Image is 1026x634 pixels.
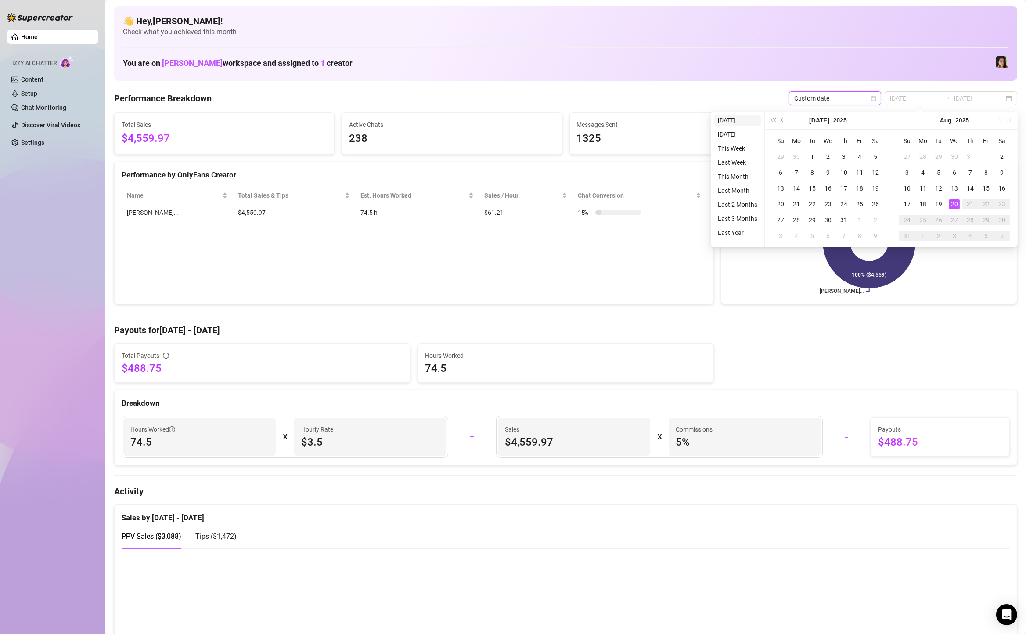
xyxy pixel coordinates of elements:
td: 2025-07-15 [804,180,820,196]
td: 74.5 h [355,204,479,221]
li: Last Year [714,227,761,238]
td: 2025-07-05 [868,149,883,165]
div: 23 [823,199,833,209]
div: Performance by OnlyFans Creator [122,169,706,181]
td: 2025-08-23 [994,196,1010,212]
div: 11 [854,167,865,178]
td: 2025-08-09 [868,228,883,244]
td: 2025-07-14 [788,180,804,196]
td: 2025-09-05 [978,228,994,244]
td: 2025-08-12 [931,180,947,196]
td: 2025-07-10 [836,165,852,180]
div: 3 [839,151,849,162]
div: 24 [902,215,912,225]
th: Fr [852,133,868,149]
td: 2025-07-17 [836,180,852,196]
th: Fr [978,133,994,149]
h1: You are on workspace and assigned to creator [123,58,353,68]
td: 2025-08-15 [978,180,994,196]
div: 25 [918,215,928,225]
td: 2025-08-09 [994,165,1010,180]
div: 19 [870,183,881,194]
td: 2025-08-05 [931,165,947,180]
div: 22 [807,199,817,209]
td: 2025-06-29 [773,149,788,165]
td: 2025-08-27 [947,212,962,228]
div: 5 [870,151,881,162]
div: 30 [949,151,960,162]
td: 2025-09-03 [947,228,962,244]
div: 15 [807,183,817,194]
div: 18 [918,199,928,209]
th: Tu [804,133,820,149]
td: 2025-07-26 [868,196,883,212]
td: 2025-08-06 [820,228,836,244]
th: Chat Conversion [572,187,706,204]
td: 2025-08-28 [962,212,978,228]
td: 2025-08-24 [899,212,915,228]
img: Luna [996,56,1008,68]
span: info-circle [169,426,175,432]
button: Choose a year [833,112,847,129]
a: Chat Monitoring [21,104,66,111]
td: 2025-08-19 [931,196,947,212]
div: 3 [775,231,786,241]
td: 2025-07-31 [962,149,978,165]
td: 2025-08-18 [915,196,931,212]
div: 4 [918,167,928,178]
div: = [828,430,865,444]
td: 2025-07-23 [820,196,836,212]
span: Izzy AI Chatter [12,59,57,68]
td: 2025-07-12 [868,165,883,180]
span: [PERSON_NAME] [162,58,223,68]
td: 2025-08-04 [788,228,804,244]
div: X [657,430,662,444]
td: 2025-07-24 [836,196,852,212]
td: 2025-08-02 [994,149,1010,165]
th: Total Sales & Tips [233,187,356,204]
div: 21 [791,199,802,209]
span: Chat Conversion [578,191,694,200]
span: 74.5 [425,361,706,375]
span: Active Chats [349,120,554,130]
td: 2025-09-01 [915,228,931,244]
td: 2025-08-07 [962,165,978,180]
span: $4,559.97 [505,435,643,449]
td: 2025-08-29 [978,212,994,228]
div: 27 [775,215,786,225]
td: 2025-07-02 [820,149,836,165]
div: Est. Hours Worked [360,191,467,200]
li: This Week [714,143,761,154]
td: 2025-08-05 [804,228,820,244]
div: 4 [854,151,865,162]
article: Commissions [676,425,713,434]
a: Home [21,33,38,40]
span: Custom date [794,92,876,105]
span: Total Sales & Tips [238,191,343,200]
div: 28 [965,215,976,225]
td: $61.21 [479,204,572,221]
span: 238 [349,130,554,147]
div: 14 [791,183,802,194]
div: 17 [902,199,912,209]
td: 2025-08-25 [915,212,931,228]
div: 7 [965,167,976,178]
div: 20 [949,199,960,209]
td: 2025-08-26 [931,212,947,228]
td: 2025-07-18 [852,180,868,196]
div: 7 [791,167,802,178]
input: Start date [890,94,940,103]
td: 2025-07-20 [773,196,788,212]
div: 13 [949,183,960,194]
span: Check what you achieved this month [123,27,1008,37]
span: 74.5 [130,435,269,449]
button: Previous month (PageUp) [778,112,788,129]
span: info-circle [163,353,169,359]
div: 6 [775,167,786,178]
td: 2025-08-13 [947,180,962,196]
div: X [283,430,287,444]
div: 30 [823,215,833,225]
span: Total Payouts [122,351,159,360]
td: 2025-09-02 [931,228,947,244]
div: 21 [965,199,976,209]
